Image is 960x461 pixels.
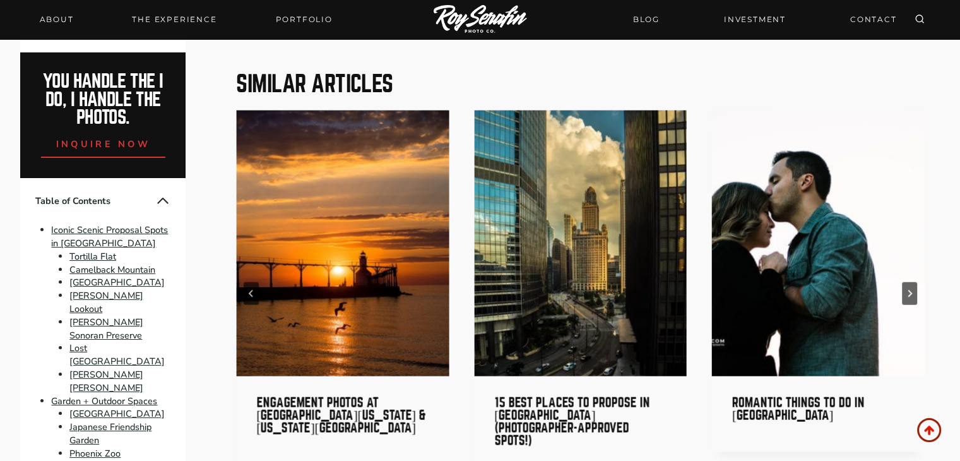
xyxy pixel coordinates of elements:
a: Scroll to top [917,418,941,442]
a: About [32,11,81,28]
a: Japanese Friendship Garden [69,420,151,446]
a: THE EXPERIENCE [124,11,224,28]
button: Collapse Table of Contents [155,193,170,208]
h2: You handle the i do, I handle the photos. [34,72,172,126]
h2: Similar Articles [236,73,924,95]
a: Camelback Mountain [69,263,155,275]
a: Garden + Outdoor Spaces [51,394,157,407]
img: 15 Best Places to Propose in Chicago (Photographer-Approved Spots!) 28 [474,111,687,376]
a: INVESTMENT [716,8,793,30]
a: Romantic Things to do in [GEOGRAPHIC_DATA] [732,396,865,422]
a: Tortilla Flat [69,249,116,262]
span: Table of Contents [35,194,155,207]
a: [GEOGRAPHIC_DATA] [69,276,165,289]
a: Portfolio [268,11,340,28]
a: [PERSON_NAME] Lookout [69,289,143,314]
a: Iconic Scenic Proposal Spots in [GEOGRAPHIC_DATA] [51,223,168,249]
a: [GEOGRAPHIC_DATA] [69,407,165,420]
img: Engagement Photos at Old Michigan City Lighthouse & Washington Park Beach 27 [236,111,449,376]
button: Previous [244,282,259,305]
img: Logo of Roy Serafin Photo Co., featuring stylized text in white on a light background, representi... [434,5,527,35]
a: 15 Best Places to Propose in [GEOGRAPHIC_DATA] (Photographer-Approved Spots!) [494,396,649,447]
a: Couple sharing a tender moment, with the man kissing the woman's forehead as they hold hands, set... [712,111,925,376]
a: CONTACT [843,8,904,30]
nav: Secondary Navigation [625,8,904,30]
a: Engagement Photos at [GEOGRAPHIC_DATA][US_STATE] & [US_STATE][GEOGRAPHIC_DATA] [256,396,426,434]
a: Lost [GEOGRAPHIC_DATA] [69,342,165,368]
a: Sunset over a tranquil lake with a silhouette of a lighthouse and pier. Seagulls fly over the wat... [236,111,449,376]
span: inquire now [56,137,151,150]
a: inquire now [41,126,166,157]
img: Romantic Things to do in St Augustine 29 [712,111,925,376]
a: City skyline view featuring modern glass buildings and a historic tower under a cloudy sky. The i... [474,111,687,376]
a: [PERSON_NAME] [PERSON_NAME] [69,368,143,393]
button: Next [902,282,917,305]
a: Phoenix Zoo [69,446,121,459]
a: BLOG [625,8,667,30]
nav: Primary Navigation [32,11,340,28]
a: [PERSON_NAME] Sonoran Preserve [69,315,143,341]
button: View Search Form [911,11,928,28]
